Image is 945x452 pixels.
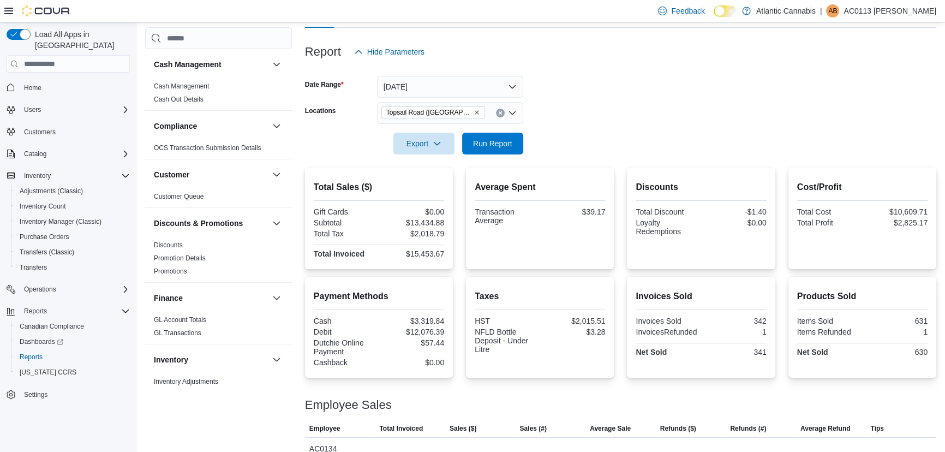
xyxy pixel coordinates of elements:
[145,80,292,110] div: Cash Management
[381,328,444,336] div: $12,076.39
[20,388,52,401] a: Settings
[2,102,134,117] button: Users
[270,120,283,133] button: Compliance
[15,200,130,213] span: Inventory Count
[475,317,538,325] div: HST
[154,329,201,337] a: GL Transactions
[7,75,130,431] nav: Complex example
[367,46,424,57] span: Hide Parameters
[703,317,767,325] div: 342
[11,319,134,334] button: Canadian Compliance
[145,313,292,344] div: Finance
[24,105,41,114] span: Users
[475,290,605,303] h2: Taxes
[270,58,283,71] button: Cash Management
[542,207,606,216] div: $39.17
[22,5,71,16] img: Cova
[154,293,268,304] button: Finance
[24,285,56,294] span: Operations
[393,133,454,154] button: Export
[15,185,130,198] span: Adjustments (Classic)
[864,348,928,356] div: 630
[305,80,344,89] label: Date Range
[797,181,928,194] h2: Cost/Profit
[377,76,523,98] button: [DATE]
[24,84,41,92] span: Home
[15,320,130,333] span: Canadian Compliance
[305,399,392,412] h3: Employee Sales
[730,424,766,433] span: Refunds (#)
[15,185,87,198] a: Adjustments (Classic)
[20,263,47,272] span: Transfers
[15,335,130,348] span: Dashboards
[636,290,766,303] h2: Invoices Sold
[270,292,283,305] button: Finance
[154,121,268,132] button: Compliance
[24,390,47,399] span: Settings
[381,229,444,238] div: $2,018.79
[15,366,130,379] span: Washington CCRS
[154,96,204,103] a: Cash Out Details
[450,424,476,433] span: Sales ($)
[844,4,936,17] p: AC0113 [PERSON_NAME]
[309,424,340,433] span: Employee
[20,368,76,377] span: [US_STATE] CCRS
[270,217,283,230] button: Discounts & Promotions
[15,366,81,379] a: [US_STATE] CCRS
[2,386,134,402] button: Settings
[11,260,134,275] button: Transfers
[20,147,130,160] span: Catalog
[154,267,187,276] span: Promotions
[797,290,928,303] h2: Products Sold
[864,317,928,325] div: 631
[20,169,55,182] button: Inventory
[671,5,704,16] span: Feedback
[314,338,377,356] div: Dutchie Online Payment
[386,107,471,118] span: Topsail Road ([GEOGRAPHIC_DATA][PERSON_NAME])
[864,218,928,227] div: $2,825.17
[797,317,860,325] div: Items Sold
[20,305,51,318] button: Reports
[703,328,767,336] div: 1
[864,328,928,336] div: 1
[20,169,130,182] span: Inventory
[2,124,134,140] button: Customers
[15,320,88,333] a: Canadian Compliance
[379,424,423,433] span: Total Invoiced
[145,190,292,207] div: Customer
[154,82,209,90] a: Cash Management
[20,126,60,139] a: Customers
[314,229,377,238] div: Total Tax
[314,249,364,258] strong: Total Invoiced
[154,329,201,337] span: GL Transactions
[15,230,130,243] span: Purchase Orders
[474,109,480,116] button: Remove Topsail Road (St. John's) from selection in this group
[381,106,485,118] span: Topsail Road (St. John's)
[660,424,696,433] span: Refunds ($)
[20,283,61,296] button: Operations
[636,181,766,194] h2: Discounts
[15,246,130,259] span: Transfers (Classic)
[475,181,605,194] h2: Average Spent
[15,200,70,213] a: Inventory Count
[305,106,336,115] label: Locations
[20,81,46,94] a: Home
[314,328,377,336] div: Debit
[797,218,860,227] div: Total Profit
[24,171,51,180] span: Inventory
[15,335,68,348] a: Dashboards
[154,254,206,262] a: Promotion Details
[154,293,183,304] h3: Finance
[154,354,188,365] h3: Inventory
[20,305,130,318] span: Reports
[20,248,74,257] span: Transfers (Classic)
[154,59,268,70] button: Cash Management
[154,121,197,132] h3: Compliance
[2,79,134,95] button: Home
[154,218,243,229] h3: Discounts & Promotions
[154,241,183,249] a: Discounts
[154,378,218,385] a: Inventory Adjustments
[381,338,444,347] div: $57.44
[797,348,828,356] strong: Net Sold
